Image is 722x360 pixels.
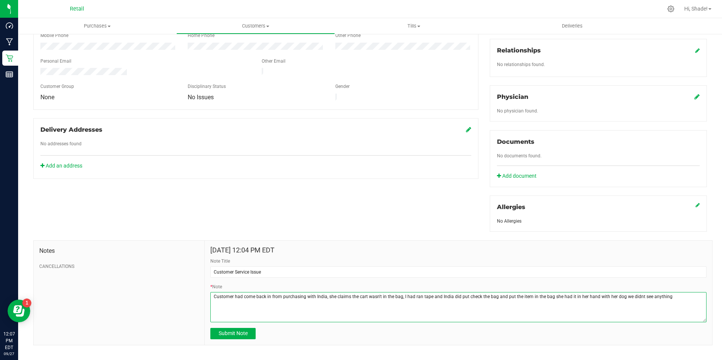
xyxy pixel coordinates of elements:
[335,18,493,34] a: Tills
[497,108,538,114] span: No physician found.
[262,58,285,65] label: Other Email
[666,5,676,12] div: Manage settings
[497,153,541,158] span: No documents found.
[497,203,525,211] span: Allergies
[39,246,199,255] span: Notes
[6,38,13,46] inline-svg: Manufacturing
[335,23,493,29] span: Tills
[3,351,15,357] p: 09/27
[497,93,528,100] span: Physician
[40,94,54,101] span: None
[70,6,84,12] span: Retail
[188,32,214,39] label: Home Phone
[6,54,13,62] inline-svg: Retail
[493,18,651,34] a: Deliveries
[497,47,541,54] span: Relationships
[40,83,74,90] label: Customer Group
[210,328,256,339] button: Submit Note
[40,163,82,169] a: Add an address
[497,218,700,225] div: No Allergies
[497,61,545,68] label: No relationships found.
[39,263,74,270] button: CANCELLATIONS
[219,330,248,336] span: Submit Note
[210,246,707,254] h4: [DATE] 12:04 PM EDT
[497,172,540,180] a: Add document
[497,138,534,145] span: Documents
[552,23,593,29] span: Deliveries
[40,32,68,39] label: Mobile Phone
[188,94,214,101] span: No Issues
[3,331,15,351] p: 12:07 PM EDT
[8,300,30,322] iframe: Resource center
[18,18,176,34] a: Purchases
[40,58,71,65] label: Personal Email
[335,83,350,90] label: Gender
[335,32,361,39] label: Other Phone
[40,140,82,147] label: No addresses found
[18,23,176,29] span: Purchases
[40,126,102,133] span: Delivery Addresses
[6,22,13,29] inline-svg: Dashboard
[684,6,708,12] span: Hi, Shade!
[210,258,230,265] label: Note Title
[6,71,13,78] inline-svg: Reports
[177,23,334,29] span: Customers
[22,298,31,308] iframe: Resource center unread badge
[210,283,222,290] label: Note
[188,83,226,90] label: Disciplinary Status
[176,18,335,34] a: Customers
